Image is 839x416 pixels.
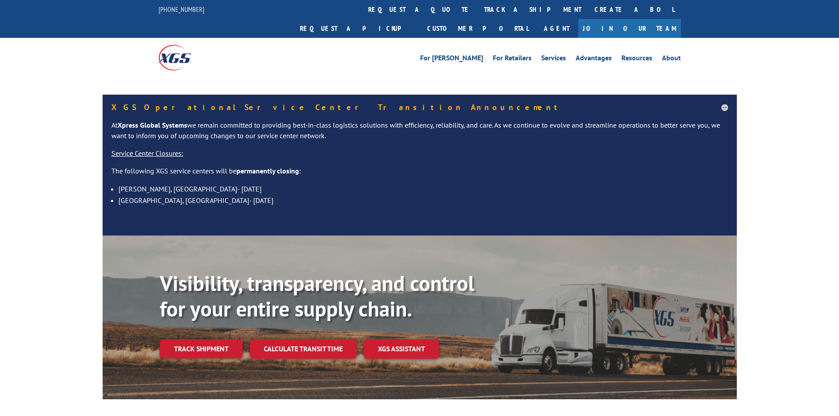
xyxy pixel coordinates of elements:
a: Track shipment [160,339,243,358]
a: Services [541,55,566,64]
a: [PHONE_NUMBER] [159,5,204,14]
a: Join Our Team [578,19,681,38]
strong: Xpress Global Systems [118,121,187,129]
li: [GEOGRAPHIC_DATA], [GEOGRAPHIC_DATA]- [DATE] [118,195,728,206]
b: Visibility, transparency, and control for your entire supply chain. [160,269,474,322]
a: Request a pickup [293,19,421,38]
u: Service Center Closures: [111,149,183,158]
li: [PERSON_NAME], [GEOGRAPHIC_DATA]- [DATE] [118,183,728,195]
a: Calculate transit time [250,339,357,358]
h5: XGS Operational Service Center Transition Announcement [111,103,728,111]
p: At we remain committed to providing best-in-class logistics solutions with efficiency, reliabilit... [111,120,728,148]
a: XGS ASSISTANT [364,339,439,358]
a: Resources [621,55,652,64]
a: Agent [535,19,578,38]
strong: permanently closing [237,166,299,175]
a: For [PERSON_NAME] [420,55,483,64]
a: About [662,55,681,64]
a: Customer Portal [421,19,535,38]
a: Advantages [576,55,612,64]
a: For Retailers [493,55,532,64]
p: The following XGS service centers will be : [111,166,728,184]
